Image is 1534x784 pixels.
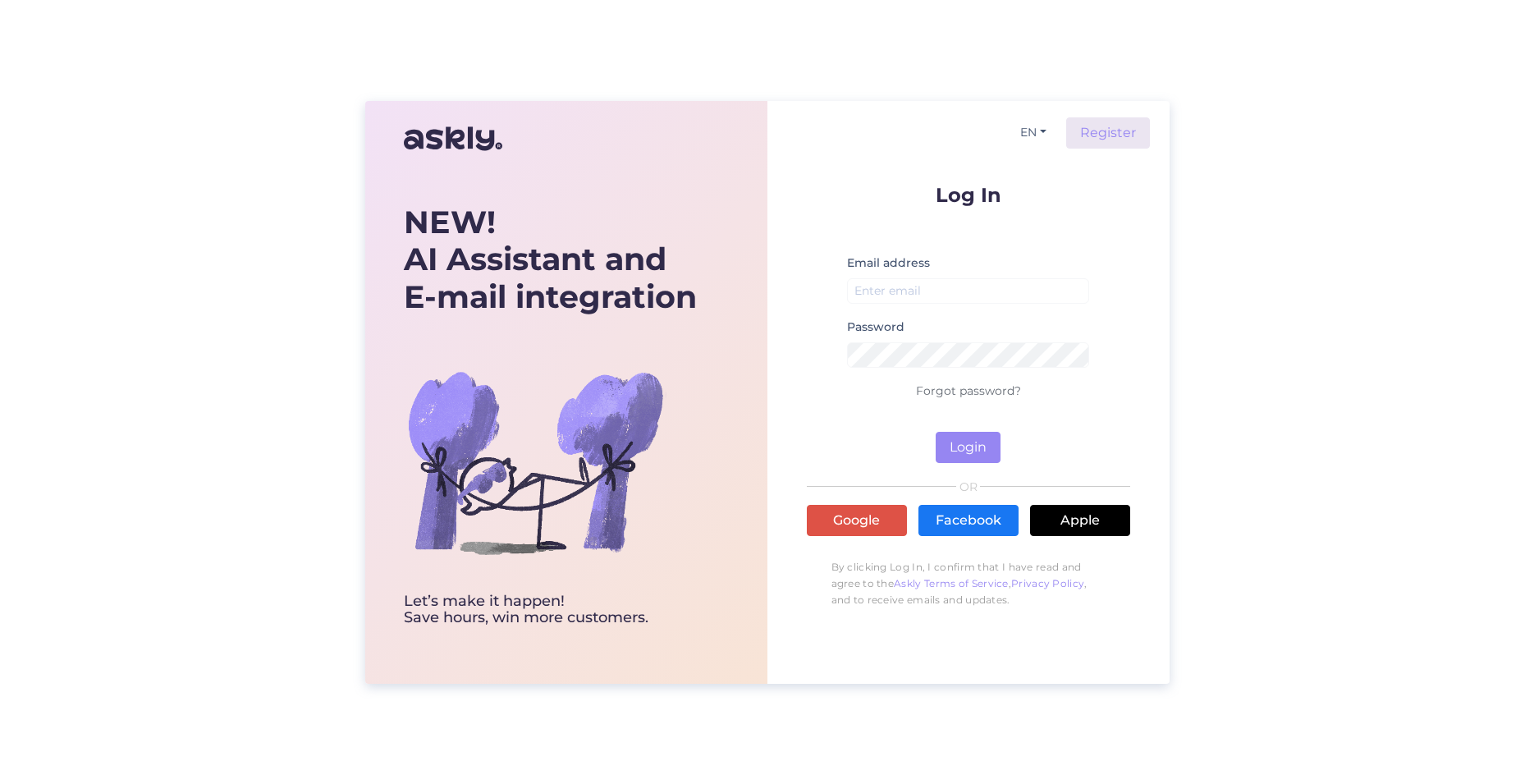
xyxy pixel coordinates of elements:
[936,432,1001,463] button: Login
[847,319,904,336] label: Password
[1030,505,1130,536] a: Apple
[956,481,980,493] span: OR
[918,505,1019,536] a: Facebook
[894,577,1009,589] a: Askly Terms of Service
[807,551,1130,617] p: By clicking Log In, I confirm that I have read and agree to the , , and to receive emails and upd...
[807,185,1130,205] p: Log In
[1014,121,1053,144] button: EN
[1011,577,1084,589] a: Privacy Policy
[404,594,697,626] div: Let’s make it happen! Save hours, win more customers.
[404,331,666,594] img: bg-askly
[847,278,1090,304] input: Enter email
[404,204,697,316] div: AI Assistant and E-mail integration
[807,505,907,536] a: Google
[404,119,502,158] img: Askly
[404,203,496,241] b: NEW!
[847,254,930,272] label: Email address
[1066,117,1150,149] a: Register
[916,383,1021,398] a: Forgot password?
